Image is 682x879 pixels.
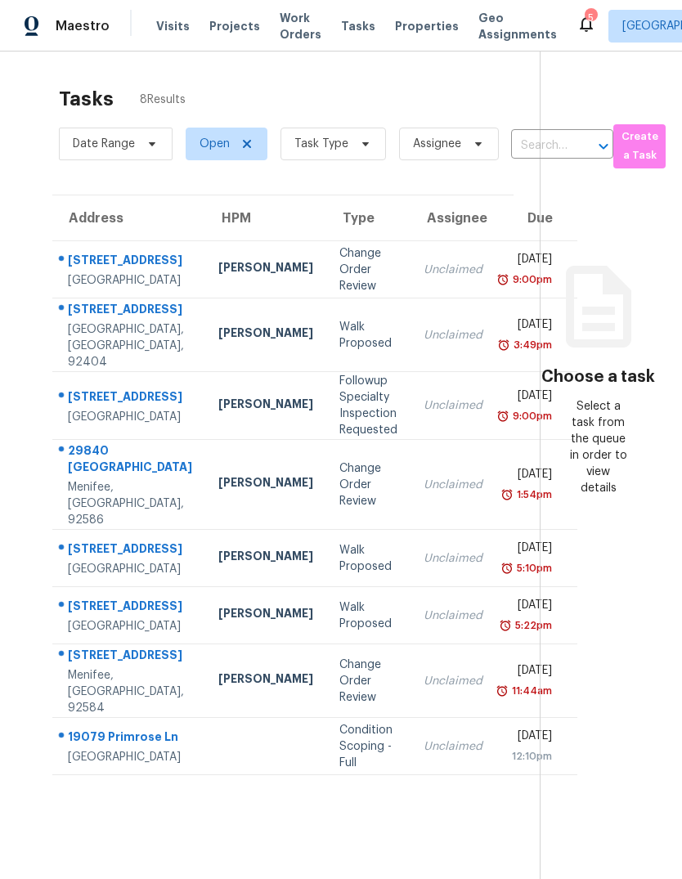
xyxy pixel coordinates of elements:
[68,647,192,667] div: [STREET_ADDRESS]
[499,617,512,634] img: Overdue Alarm Icon
[68,749,192,765] div: [GEOGRAPHIC_DATA]
[68,618,192,635] div: [GEOGRAPHIC_DATA]
[497,337,510,353] img: Overdue Alarm Icon
[68,598,192,618] div: [STREET_ADDRESS]
[500,487,514,503] img: Overdue Alarm Icon
[140,92,186,108] span: 8 Results
[424,397,482,414] div: Unclaimed
[68,479,192,528] div: Menifee, [GEOGRAPHIC_DATA], 92586
[68,388,192,409] div: [STREET_ADDRESS]
[585,10,596,26] div: 5
[424,550,482,567] div: Unclaimed
[509,316,552,337] div: [DATE]
[500,560,514,576] img: Overdue Alarm Icon
[514,487,552,503] div: 1:54pm
[339,460,397,509] div: Change Order Review
[68,561,192,577] div: [GEOGRAPHIC_DATA]
[68,667,192,716] div: Menifee, [GEOGRAPHIC_DATA], 92584
[68,321,192,370] div: [GEOGRAPHIC_DATA], [GEOGRAPHIC_DATA], 92404
[411,195,496,241] th: Assignee
[509,683,552,699] div: 11:44am
[68,301,192,321] div: [STREET_ADDRESS]
[218,396,313,416] div: [PERSON_NAME]
[339,245,397,294] div: Change Order Review
[68,442,192,479] div: 29840 [GEOGRAPHIC_DATA]
[496,195,577,241] th: Due
[613,124,666,168] button: Create a Task
[68,540,192,561] div: [STREET_ADDRESS]
[56,18,110,34] span: Maestro
[59,91,114,107] h2: Tasks
[341,20,375,32] span: Tasks
[424,608,482,624] div: Unclaimed
[509,540,552,560] div: [DATE]
[569,398,626,496] div: Select a task from the queue in order to view details
[509,662,552,683] div: [DATE]
[218,605,313,626] div: [PERSON_NAME]
[395,18,459,34] span: Properties
[509,597,552,617] div: [DATE]
[413,136,461,152] span: Assignee
[280,10,321,43] span: Work Orders
[424,327,482,343] div: Unclaimed
[509,466,552,487] div: [DATE]
[200,136,230,152] span: Open
[326,195,411,241] th: Type
[218,259,313,280] div: [PERSON_NAME]
[509,728,552,748] div: [DATE]
[339,542,397,575] div: Walk Proposed
[68,272,192,289] div: [GEOGRAPHIC_DATA]
[509,271,552,288] div: 9:00pm
[218,474,313,495] div: [PERSON_NAME]
[339,319,397,352] div: Walk Proposed
[209,18,260,34] span: Projects
[68,252,192,272] div: [STREET_ADDRESS]
[592,135,615,158] button: Open
[496,271,509,288] img: Overdue Alarm Icon
[509,251,552,271] div: [DATE]
[424,673,482,689] div: Unclaimed
[52,195,205,241] th: Address
[541,369,655,385] h3: Choose a task
[621,128,657,165] span: Create a Task
[339,599,397,632] div: Walk Proposed
[512,617,552,634] div: 5:22pm
[68,409,192,425] div: [GEOGRAPHIC_DATA]
[424,477,482,493] div: Unclaimed
[510,337,552,353] div: 3:49pm
[496,408,509,424] img: Overdue Alarm Icon
[424,738,482,755] div: Unclaimed
[424,262,482,278] div: Unclaimed
[339,722,397,771] div: Condition Scoping - Full
[511,133,568,159] input: Search by address
[218,670,313,691] div: [PERSON_NAME]
[509,748,552,765] div: 12:10pm
[496,683,509,699] img: Overdue Alarm Icon
[294,136,348,152] span: Task Type
[478,10,557,43] span: Geo Assignments
[509,408,552,424] div: 9:00pm
[218,548,313,568] div: [PERSON_NAME]
[218,325,313,345] div: [PERSON_NAME]
[514,560,552,576] div: 5:10pm
[339,373,397,438] div: Followup Specialty Inspection Requested
[205,195,326,241] th: HPM
[339,657,397,706] div: Change Order Review
[68,729,192,749] div: 19079 Primrose Ln
[73,136,135,152] span: Date Range
[509,388,552,408] div: [DATE]
[156,18,190,34] span: Visits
